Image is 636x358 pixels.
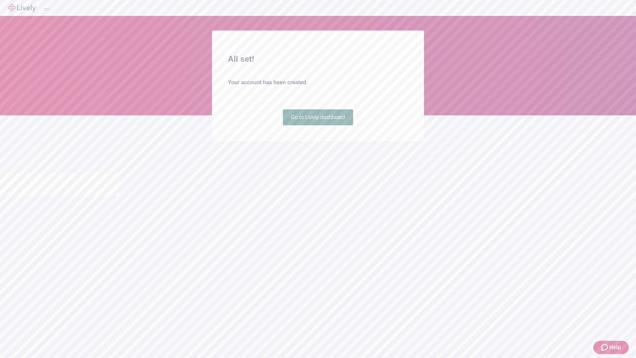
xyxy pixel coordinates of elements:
[593,341,629,354] button: Zendesk support iconHelp
[228,79,408,87] h4: Your account has been created.
[601,343,609,351] svg: Zendesk support icon
[8,4,36,12] img: Lively
[44,8,49,10] button: Log out
[609,343,621,351] span: Help
[228,53,408,65] h2: All set!
[283,109,353,125] a: Go to Lively dashboard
